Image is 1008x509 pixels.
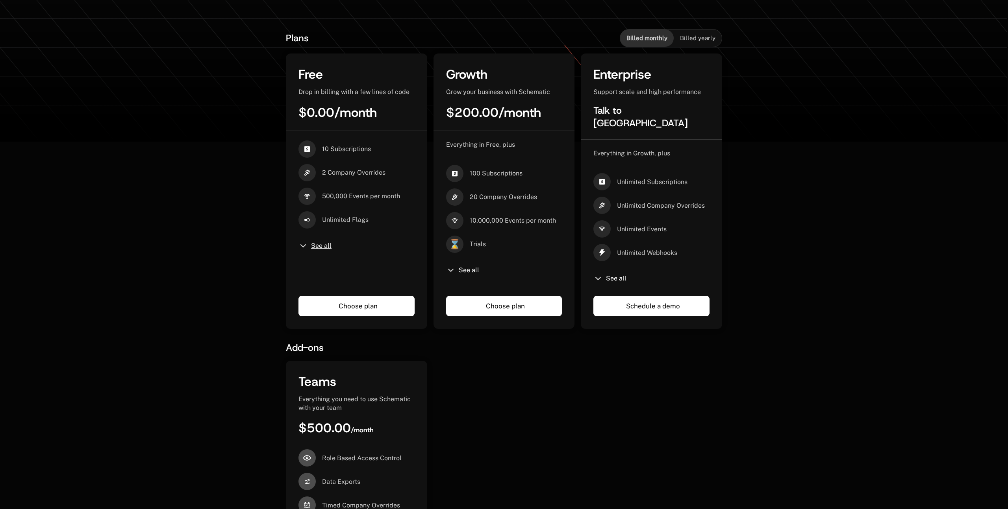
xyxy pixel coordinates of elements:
[298,88,409,96] span: Drop in billing with a few lines of code
[351,426,374,434] span: / month
[446,296,562,316] a: Choose plan
[298,473,316,490] i: arrow-analytics
[298,241,308,251] i: chevron-down
[322,145,371,153] span: 10 Subscriptions
[593,149,670,157] span: Everything in Growth, plus
[593,244,611,261] i: thunder
[593,104,688,129] span: Talk to [GEOGRAPHIC_DATA]
[286,341,324,354] span: Add-ons
[446,141,515,148] span: Everything in Free, plus
[470,193,537,201] span: 20 Company Overrides
[322,478,360,486] span: Data Exports
[593,220,611,238] i: signal
[322,192,400,201] span: 500,000 Events per month
[446,266,456,275] i: chevron-down
[459,267,479,273] span: See all
[446,236,463,253] span: ⌛
[593,173,611,190] i: cashapp
[322,454,402,463] span: Role Based Access Control
[626,34,667,42] span: Billed monthly
[593,88,701,96] span: Support scale and high performance
[298,449,316,467] i: eye
[298,140,316,158] i: cashapp
[298,373,336,390] span: Teams
[446,188,463,206] i: hammer
[617,178,687,186] span: Unlimited Subscriptions
[593,296,710,316] a: Schedule a demo
[617,225,667,234] span: Unlimited Events
[298,164,316,181] i: hammer
[617,249,677,257] span: Unlimited Webhooks
[593,274,603,283] i: chevron-down
[298,395,411,411] span: Everything you need to use Schematic with your team
[334,104,377,121] span: / month
[498,104,541,121] span: / month
[311,243,332,249] span: See all
[322,168,385,177] span: 2 Company Overrides
[298,188,316,205] i: signal
[298,211,316,229] i: boolean-on
[446,104,498,121] span: $200.00
[298,296,415,316] a: Choose plan
[446,66,487,83] span: Growth
[470,216,556,225] span: 10,000,000 Events per month
[322,216,369,224] span: Unlimited Flags
[680,34,715,42] span: Billed yearly
[593,197,611,214] i: hammer
[446,212,463,229] i: signal
[446,88,550,96] span: Grow your business with Schematic
[593,66,651,83] span: Enterprise
[286,32,309,44] span: Plans
[470,240,486,249] span: Trials
[617,201,705,210] span: Unlimited Company Overrides
[298,104,334,121] span: $0.00
[446,165,463,182] i: cashapp
[470,169,523,178] span: 100 Subscriptions
[298,420,351,436] span: $500.00
[298,66,323,83] span: Free
[606,275,626,282] span: See all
